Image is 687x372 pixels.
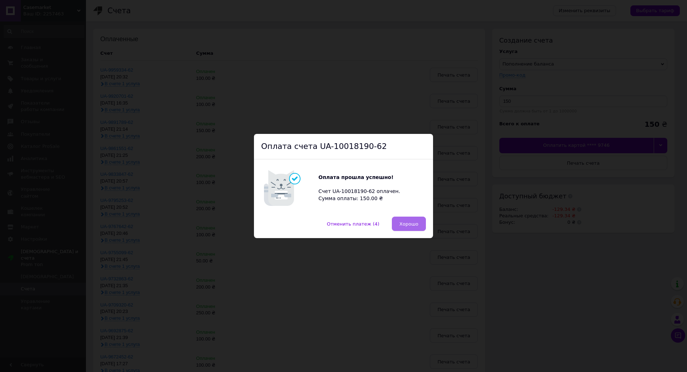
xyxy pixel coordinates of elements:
[320,217,387,231] button: Отменить платеж (4)
[318,174,394,180] b: Оплата прошла успешно!
[399,221,418,227] span: Хорошо
[254,134,433,160] div: Оплата счета UA-10018190-62
[261,166,318,209] img: Котик говорит: Оплата прошла успешно!
[327,221,380,227] span: Отменить платеж (4)
[318,174,404,202] div: Счет UA-10018190-62 оплачен. Сумма оплаты: 150.00 ₴
[392,217,426,231] button: Хорошо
